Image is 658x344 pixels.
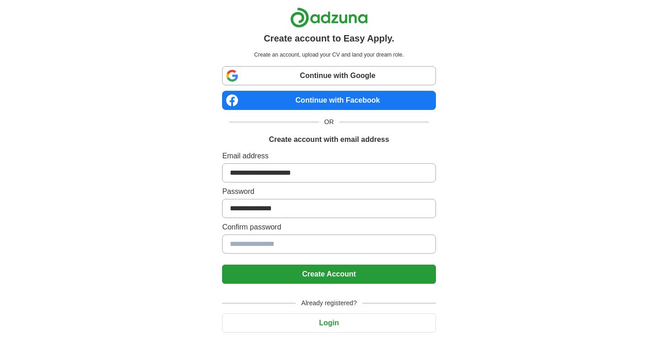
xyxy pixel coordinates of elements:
p: Create an account, upload your CV and land your dream role. [224,51,434,59]
h1: Create account with email address [269,134,389,145]
button: Create Account [222,265,435,284]
a: Continue with Facebook [222,91,435,110]
span: OR [319,117,340,127]
img: Adzuna logo [290,7,368,28]
a: Continue with Google [222,66,435,85]
a: Login [222,319,435,327]
label: Confirm password [222,222,435,233]
button: Login [222,313,435,333]
h1: Create account to Easy Apply. [264,31,394,45]
label: Password [222,186,435,197]
label: Email address [222,151,435,162]
span: Already registered? [296,298,362,308]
